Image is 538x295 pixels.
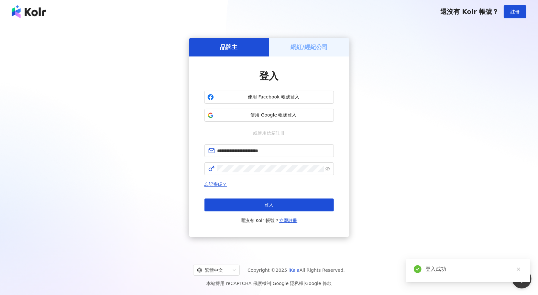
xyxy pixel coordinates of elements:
[206,280,332,287] span: 本站採用 reCAPTCHA 保護機制
[204,182,227,187] a: 忘記密碼？
[216,112,331,118] span: 使用 Google 帳號登入
[259,70,279,82] span: 登入
[511,9,520,14] span: 註冊
[12,5,46,18] img: logo
[304,281,305,286] span: |
[271,281,273,286] span: |
[247,266,345,274] span: Copyright © 2025 All Rights Reserved.
[216,94,331,100] span: 使用 Facebook 帳號登入
[204,109,334,122] button: 使用 Google 帳號登入
[325,167,330,171] span: eye-invisible
[249,129,290,137] span: 或使用信箱註冊
[204,91,334,104] button: 使用 Facebook 帳號登入
[197,265,230,275] div: 繁體中文
[516,267,521,271] span: close
[289,268,300,273] a: iKala
[279,218,297,223] a: 立即註冊
[220,43,238,51] h5: 品牌主
[414,265,422,273] span: check-circle
[204,198,334,211] button: 登入
[440,8,499,15] span: 還沒有 Kolr 帳號？
[241,217,298,224] span: 還沒有 Kolr 帳號？
[265,202,274,208] span: 登入
[273,281,304,286] a: Google 隱私權
[305,281,332,286] a: Google 條款
[425,265,522,273] div: 登入成功
[291,43,328,51] h5: 網紅/經紀公司
[504,5,526,18] button: 註冊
